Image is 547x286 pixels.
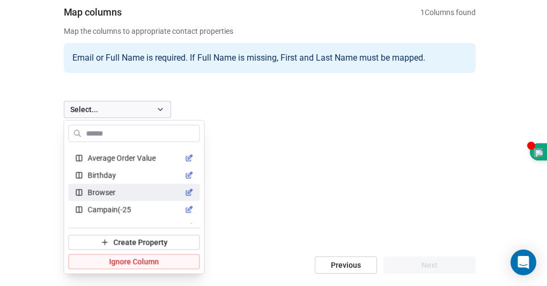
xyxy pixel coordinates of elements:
[113,237,167,247] span: Create Property
[68,254,199,269] button: Ignore Column
[87,187,115,198] span: Browser
[68,234,199,250] button: Create Property
[87,170,116,181] span: Birthday
[87,204,131,215] span: Campain(-25
[87,222,144,232] span: Campain_9-2025
[87,153,156,164] span: Average Order Value
[109,256,159,267] span: Ignore Column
